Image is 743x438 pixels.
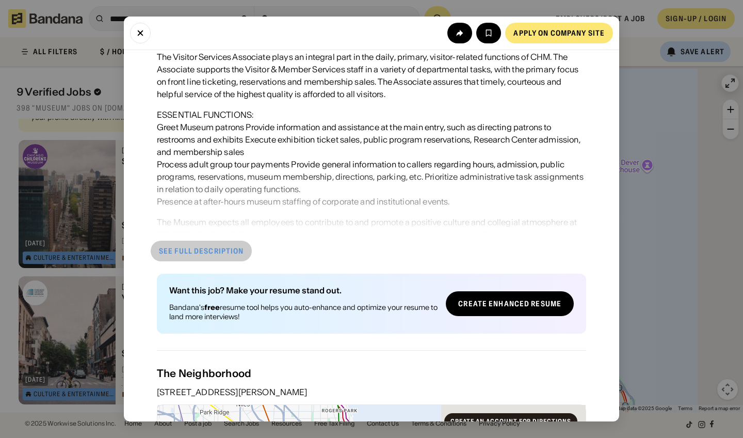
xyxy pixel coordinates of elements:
[169,286,438,294] div: Want this job? Make your resume stand out.
[157,216,586,315] div: The Museum expects all employees to contribute to and promote a positive culture and collegial at...
[458,300,561,307] div: Create Enhanced Resume
[157,367,586,380] div: The Neighborhood
[169,303,438,321] div: Bandana's resume tool helps you auto-enhance and optimize your resume to land more interviews!
[513,29,605,37] div: Apply on company site
[157,388,586,396] div: [STREET_ADDRESS][PERSON_NAME]
[157,108,586,208] div: ESSENTIAL FUNCTIONS: Greet Museum patrons Provide information and assistance at the main entry, s...
[159,247,244,255] div: See full description
[450,418,571,425] div: Create an account for directions
[157,38,586,100] div: JOB SUMMARY: The Visitor Services Associate plays an integral part in the daily, primary, visitor...
[130,23,151,43] button: Close
[204,303,220,312] b: free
